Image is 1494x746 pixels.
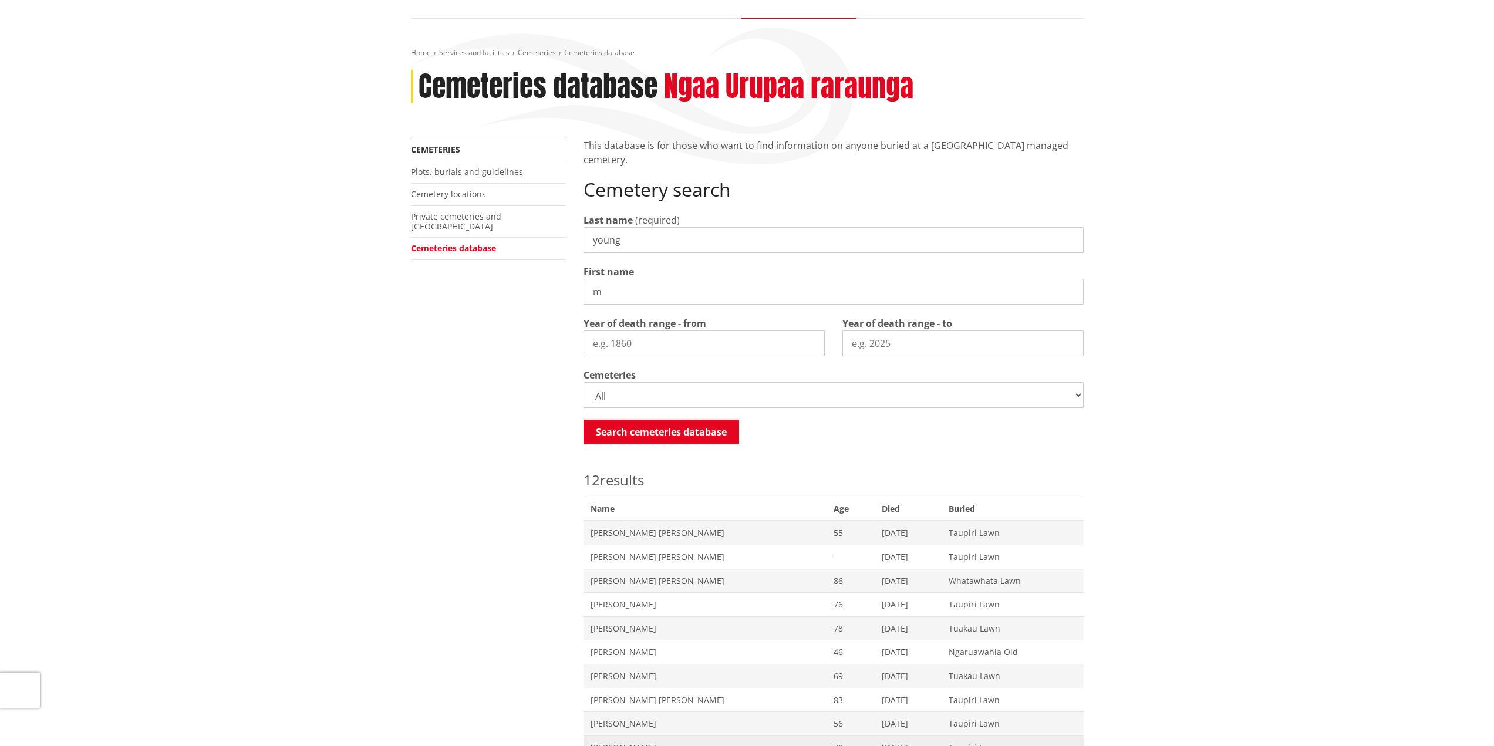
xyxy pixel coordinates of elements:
[1440,697,1482,739] iframe: Messenger Launcher
[584,316,706,330] label: Year of death range - from
[591,527,819,539] span: [PERSON_NAME] [PERSON_NAME]
[949,646,1077,658] span: Ngaruawahia Old
[949,718,1077,730] span: Taupiri Lawn
[949,527,1077,539] span: Taupiri Lawn
[834,694,868,706] span: 83
[591,694,819,706] span: [PERSON_NAME] [PERSON_NAME]
[834,551,868,563] span: -
[949,575,1077,587] span: Whatawhata Lawn
[584,616,1084,640] a: [PERSON_NAME] 78 [DATE] Tuakau Lawn
[584,139,1084,167] p: This database is for those who want to find information on anyone buried at a [GEOGRAPHIC_DATA] m...
[591,670,819,682] span: [PERSON_NAME]
[842,316,952,330] label: Year of death range - to
[591,599,819,610] span: [PERSON_NAME]
[584,470,1084,491] p: results
[834,670,868,682] span: 69
[949,551,1077,563] span: Taupiri Lawn
[949,599,1077,610] span: Taupiri Lawn
[827,497,875,521] span: Age
[584,368,636,382] label: Cemeteries
[842,330,1084,356] input: e.g. 2025
[591,646,819,658] span: [PERSON_NAME]
[591,575,819,587] span: [PERSON_NAME] [PERSON_NAME]
[584,420,739,444] button: Search cemeteries database
[834,575,868,587] span: 86
[882,527,934,539] span: [DATE]
[584,688,1084,712] a: [PERSON_NAME] [PERSON_NAME] 83 [DATE] Taupiri Lawn
[882,551,934,563] span: [DATE]
[664,70,913,104] h2: Ngaa Urupaa raraunga
[411,48,431,58] a: Home
[834,623,868,634] span: 78
[591,718,819,730] span: [PERSON_NAME]
[834,599,868,610] span: 76
[419,70,657,104] h1: Cemeteries database
[584,213,633,227] label: Last name
[584,545,1084,569] a: [PERSON_NAME] [PERSON_NAME] - [DATE] Taupiri Lawn
[591,551,819,563] span: [PERSON_NAME] [PERSON_NAME]
[584,330,825,356] input: e.g. 1860
[882,694,934,706] span: [DATE]
[949,694,1077,706] span: Taupiri Lawn
[584,265,634,279] label: First name
[411,242,496,254] a: Cemeteries database
[591,623,819,634] span: [PERSON_NAME]
[584,664,1084,688] a: [PERSON_NAME] 69 [DATE] Tuakau Lawn
[411,144,460,155] a: Cemeteries
[584,712,1084,736] a: [PERSON_NAME] 56 [DATE] Taupiri Lawn
[439,48,510,58] a: Services and facilities
[411,211,501,232] a: Private cemeteries and [GEOGRAPHIC_DATA]
[635,214,680,227] span: (required)
[834,718,868,730] span: 56
[411,166,523,177] a: Plots, burials and guidelines
[882,646,934,658] span: [DATE]
[949,670,1077,682] span: Tuakau Lawn
[584,521,1084,545] a: [PERSON_NAME] [PERSON_NAME] 55 [DATE] Taupiri Lawn
[518,48,556,58] a: Cemeteries
[584,569,1084,593] a: [PERSON_NAME] [PERSON_NAME] 86 [DATE] Whatawhata Lawn
[882,575,934,587] span: [DATE]
[882,670,934,682] span: [DATE]
[584,227,1084,253] input: e.g. Smith
[584,178,1084,201] h2: Cemetery search
[882,623,934,634] span: [DATE]
[584,593,1084,617] a: [PERSON_NAME] 76 [DATE] Taupiri Lawn
[882,599,934,610] span: [DATE]
[584,497,827,521] span: Name
[834,527,868,539] span: 55
[584,640,1084,664] a: [PERSON_NAME] 46 [DATE] Ngaruawahia Old
[882,718,934,730] span: [DATE]
[942,497,1084,521] span: Buried
[949,623,1077,634] span: Tuakau Lawn
[411,188,486,200] a: Cemetery locations
[584,279,1084,305] input: e.g. John
[411,48,1084,58] nav: breadcrumb
[875,497,941,521] span: Died
[584,470,600,490] span: 12
[834,646,868,658] span: 46
[564,48,635,58] span: Cemeteries database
